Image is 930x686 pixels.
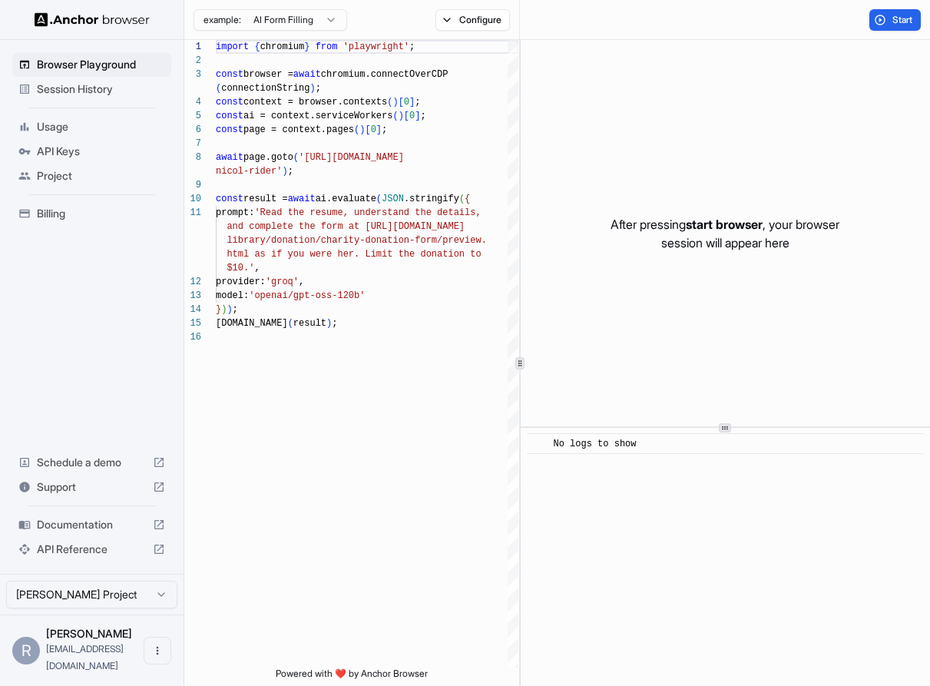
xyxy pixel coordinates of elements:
div: 12 [184,275,201,289]
span: Billing [37,206,165,221]
div: Billing [12,201,171,226]
div: Support [12,475,171,499]
span: ; [409,41,415,52]
span: provider: [216,277,266,287]
span: page.goto [243,152,293,163]
div: 8 [184,151,201,164]
span: ; [382,124,387,135]
button: Open menu [144,637,171,664]
div: 9 [184,178,201,192]
span: ( [387,97,392,108]
span: Project [37,168,165,184]
div: 14 [184,303,201,316]
span: Browser Playground [37,57,165,72]
span: start browser [686,217,763,232]
span: Documentation [37,517,147,532]
span: [ [399,97,404,108]
span: ; [233,304,238,315]
div: Schedule a demo [12,450,171,475]
span: ) [326,318,332,329]
span: ( [354,124,359,135]
span: ( [293,152,299,163]
span: library/donation/charity-donation-form/preview. [227,235,486,246]
span: await [288,194,316,204]
span: const [216,97,243,108]
span: ; [332,318,337,329]
div: 6 [184,123,201,137]
span: and complete the form at [URL][DOMAIN_NAME] [227,221,465,232]
span: await [216,152,243,163]
span: const [216,69,243,80]
span: ) [309,83,315,94]
span: page = context.pages [243,124,354,135]
span: JSON [382,194,404,204]
span: result = [243,194,288,204]
img: Anchor Logo [35,12,150,27]
div: 4 [184,95,201,109]
span: ai.evaluate [316,194,376,204]
span: example: [204,14,241,26]
span: API Reference [37,542,147,557]
span: ] [409,97,415,108]
div: 1 [184,40,201,54]
div: 10 [184,192,201,206]
span: ) [221,304,227,315]
div: Project [12,164,171,188]
span: ) [399,111,404,121]
span: } [216,304,221,315]
span: const [216,124,243,135]
span: ( [376,194,382,204]
span: Session History [37,81,165,97]
div: 16 [184,330,201,344]
div: Browser Playground [12,52,171,77]
span: ​ [535,436,542,452]
span: ( [288,318,293,329]
span: ) [359,124,365,135]
span: ; [420,111,425,121]
span: [DOMAIN_NAME] [216,318,288,329]
div: 11 [184,206,201,220]
div: Session History [12,77,171,101]
span: model: [216,290,249,301]
span: chromium [260,41,305,52]
span: prompt: [216,207,254,218]
span: from [316,41,338,52]
div: 2 [184,54,201,68]
div: 13 [184,289,201,303]
span: connectionString [221,83,309,94]
div: 5 [184,109,201,123]
span: API Keys [37,144,165,159]
span: browser = [243,69,293,80]
span: ) [392,97,398,108]
div: R [12,637,40,664]
span: nicol-rider' [216,166,282,177]
span: '[URL][DOMAIN_NAME] [299,152,404,163]
span: Usage [37,119,165,134]
span: 'playwright' [343,41,409,52]
span: html as if you were her. Limit the donation to [227,249,481,260]
span: [ [365,124,370,135]
span: ; [415,97,420,108]
span: ; [288,166,293,177]
span: 0 [404,97,409,108]
span: await [293,69,321,80]
span: No logs to show [553,439,636,449]
span: context = browser.contexts [243,97,387,108]
span: ( [459,194,465,204]
span: ai = context.serviceWorkers [243,111,392,121]
span: Schedule a demo [37,455,147,470]
span: const [216,111,243,121]
span: , [299,277,304,287]
button: Configure [435,9,510,31]
span: { [254,41,260,52]
span: ( [392,111,398,121]
span: Robert Farlow [46,627,132,640]
span: Powered with ❤️ by Anchor Browser [276,668,428,686]
span: , [254,263,260,273]
div: API Keys [12,139,171,164]
span: } [304,41,309,52]
div: 7 [184,137,201,151]
span: Support [37,479,147,495]
span: chromium.connectOverCDP [321,69,448,80]
p: After pressing , your browser session will appear here [611,215,839,252]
